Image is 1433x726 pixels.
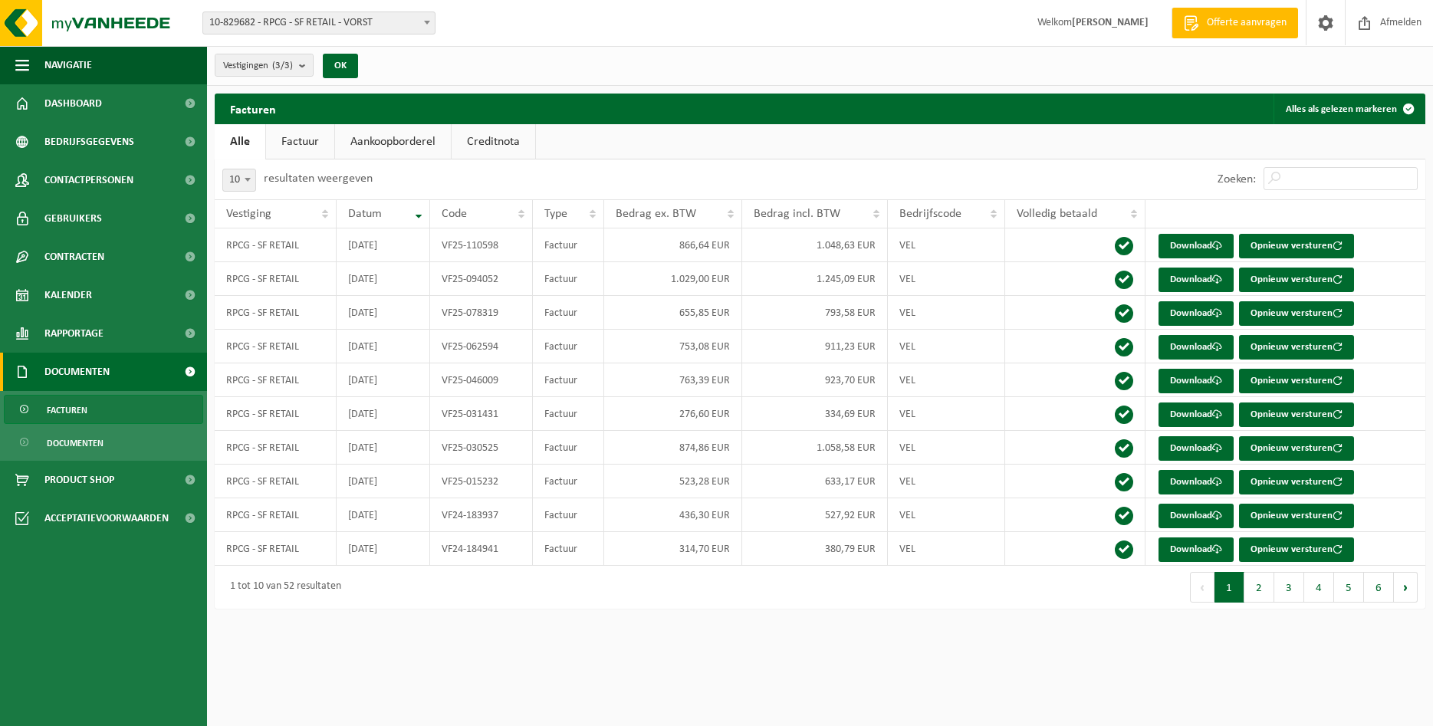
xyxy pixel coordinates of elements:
[1239,470,1354,494] button: Opnieuw versturen
[1274,94,1424,124] button: Alles als gelezen markeren
[604,498,742,532] td: 436,30 EUR
[222,169,256,192] span: 10
[1244,572,1274,603] button: 2
[533,228,604,262] td: Factuur
[888,431,1005,465] td: VEL
[533,431,604,465] td: Factuur
[452,124,535,159] a: Creditnota
[1214,572,1244,603] button: 1
[430,532,533,566] td: VF24-184941
[337,330,429,363] td: [DATE]
[44,276,92,314] span: Kalender
[533,363,604,397] td: Factuur
[604,330,742,363] td: 753,08 EUR
[604,296,742,330] td: 655,85 EUR
[742,431,888,465] td: 1.058,58 EUR
[4,428,203,457] a: Documenten
[1239,335,1354,360] button: Opnieuw versturen
[1172,8,1298,38] a: Offerte aanvragen
[337,532,429,566] td: [DATE]
[337,397,429,431] td: [DATE]
[215,431,337,465] td: RPCG - SF RETAIL
[888,465,1005,498] td: VEL
[47,396,87,425] span: Facturen
[337,431,429,465] td: [DATE]
[337,262,429,296] td: [DATE]
[1159,537,1234,562] a: Download
[215,532,337,566] td: RPCG - SF RETAIL
[215,228,337,262] td: RPCG - SF RETAIL
[888,498,1005,532] td: VEL
[215,124,265,159] a: Alle
[430,431,533,465] td: VF25-030525
[1159,369,1234,393] a: Download
[202,11,435,34] span: 10-829682 - RPCG - SF RETAIL - VORST
[533,330,604,363] td: Factuur
[272,61,293,71] count: (3/3)
[888,397,1005,431] td: VEL
[533,262,604,296] td: Factuur
[604,228,742,262] td: 866,64 EUR
[348,208,382,220] span: Datum
[430,498,533,532] td: VF24-183937
[888,363,1005,397] td: VEL
[215,330,337,363] td: RPCG - SF RETAIL
[604,363,742,397] td: 763,39 EUR
[223,54,293,77] span: Vestigingen
[533,296,604,330] td: Factuur
[742,330,888,363] td: 911,23 EUR
[430,330,533,363] td: VF25-062594
[215,94,291,123] h2: Facturen
[44,461,114,499] span: Product Shop
[430,465,533,498] td: VF25-015232
[215,54,314,77] button: Vestigingen(3/3)
[215,262,337,296] td: RPCG - SF RETAIL
[335,124,451,159] a: Aankoopborderel
[442,208,467,220] span: Code
[533,498,604,532] td: Factuur
[1159,402,1234,427] a: Download
[337,498,429,532] td: [DATE]
[44,314,104,353] span: Rapportage
[266,124,334,159] a: Factuur
[337,465,429,498] td: [DATE]
[44,84,102,123] span: Dashboard
[430,397,533,431] td: VF25-031431
[1218,173,1256,186] label: Zoeken:
[1159,436,1234,461] a: Download
[1239,504,1354,528] button: Opnieuw versturen
[742,532,888,566] td: 380,79 EUR
[1159,268,1234,292] a: Download
[604,532,742,566] td: 314,70 EUR
[430,296,533,330] td: VF25-078319
[1364,572,1394,603] button: 6
[337,228,429,262] td: [DATE]
[533,532,604,566] td: Factuur
[888,262,1005,296] td: VEL
[1274,572,1304,603] button: 3
[203,12,435,34] span: 10-829682 - RPCG - SF RETAIL - VORST
[1239,234,1354,258] button: Opnieuw versturen
[1017,208,1097,220] span: Volledig betaald
[430,262,533,296] td: VF25-094052
[742,397,888,431] td: 334,69 EUR
[888,228,1005,262] td: VEL
[1159,234,1234,258] a: Download
[1239,436,1354,461] button: Opnieuw versturen
[430,363,533,397] td: VF25-046009
[1239,402,1354,427] button: Opnieuw versturen
[337,363,429,397] td: [DATE]
[226,208,271,220] span: Vestiging
[1190,572,1214,603] button: Previous
[1304,572,1334,603] button: 4
[888,296,1005,330] td: VEL
[533,397,604,431] td: Factuur
[888,330,1005,363] td: VEL
[44,238,104,276] span: Contracten
[742,498,888,532] td: 527,92 EUR
[1239,369,1354,393] button: Opnieuw versturen
[337,296,429,330] td: [DATE]
[264,172,373,185] label: resultaten weergeven
[742,296,888,330] td: 793,58 EUR
[604,431,742,465] td: 874,86 EUR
